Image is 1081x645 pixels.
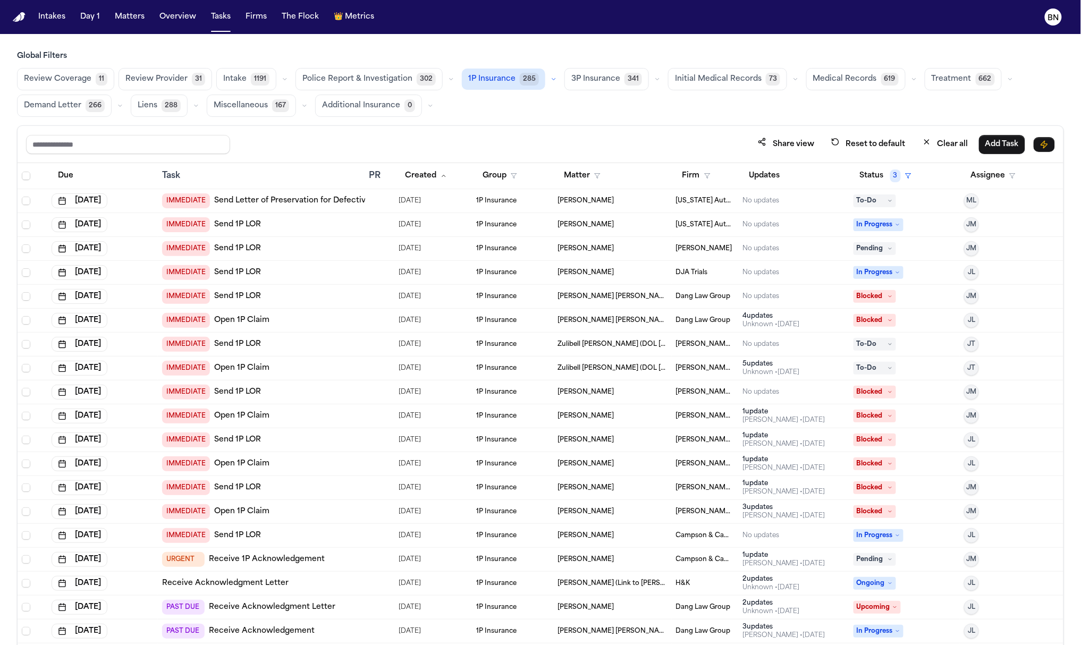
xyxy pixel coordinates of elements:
span: 662 [976,73,995,86]
h3: Global Filters [17,51,1064,62]
button: Firms [241,7,271,27]
span: Intake [223,74,247,84]
button: crownMetrics [330,7,378,27]
span: 266 [86,99,105,112]
button: 1P Insurance285 [462,69,545,90]
span: Demand Letter [24,100,81,111]
button: Police Report & Investigation302 [295,68,443,90]
span: Initial Medical Records [675,74,762,84]
span: 285 [520,73,539,86]
button: Initial Medical Records73 [668,68,787,90]
button: Intakes [34,7,70,27]
span: Review Provider [125,74,188,84]
button: Immediate Task [1034,137,1055,152]
button: Tasks [207,7,235,27]
span: 0 [404,99,415,112]
button: Review Provider31 [119,68,212,90]
button: Miscellaneous167 [207,95,296,117]
span: Treatment [932,74,972,84]
span: Medical Records [813,74,877,84]
span: 167 [272,99,289,112]
button: Review Coverage11 [17,68,114,90]
button: Matters [111,7,149,27]
span: Review Coverage [24,74,91,84]
span: 73 [766,73,780,86]
span: 1191 [251,73,269,86]
button: Share view [751,134,821,154]
span: 11 [96,73,107,86]
button: Demand Letter266 [17,95,112,117]
span: Liens [138,100,157,111]
button: Day 1 [76,7,104,27]
span: 288 [162,99,181,112]
button: Add Task [979,135,1025,154]
img: Finch Logo [13,12,26,22]
button: Additional Insurance0 [315,95,422,117]
span: Police Report & Investigation [302,74,412,84]
span: 341 [624,73,642,86]
button: Treatment662 [925,68,1002,90]
a: Home [13,12,26,22]
button: Intake1191 [216,68,276,90]
button: Medical Records619 [806,68,906,90]
span: 3P Insurance [571,74,620,84]
button: Liens288 [131,95,188,117]
button: The Flock [277,7,323,27]
button: Reset to default [825,134,912,154]
span: Additional Insurance [322,100,400,111]
span: 31 [192,73,205,86]
button: Overview [155,7,200,27]
span: 1P Insurance [468,74,516,84]
button: Clear all [916,134,975,154]
span: 302 [417,73,436,86]
button: 3P Insurance341 [564,68,649,90]
span: 619 [881,73,899,86]
span: Miscellaneous [214,100,268,111]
